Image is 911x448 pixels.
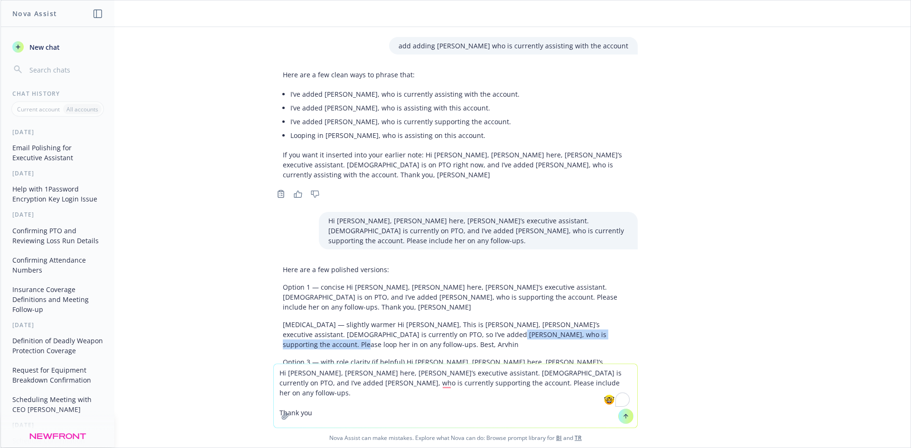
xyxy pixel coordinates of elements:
[307,187,323,201] button: Thumbs down
[1,421,114,429] div: [DATE]
[283,320,628,349] p: [MEDICAL_DATA] — slightly warmer Hi [PERSON_NAME], This is [PERSON_NAME], [PERSON_NAME]’s executi...
[283,357,628,387] p: Option 3 — with role clarity (if helpful) Hi [PERSON_NAME], [PERSON_NAME] here, [PERSON_NAME]’s e...
[556,434,562,442] a: BI
[9,392,107,417] button: Scheduling Meeting with CEO [PERSON_NAME]
[1,321,114,329] div: [DATE]
[4,428,907,448] span: Nova Assist can make mistakes. Explore what Nova can do: Browse prompt library for and
[9,140,107,165] button: Email Polishing for Executive Assistant
[290,128,628,142] li: Looping in [PERSON_NAME], who is assisting on this account.
[290,87,628,101] li: I’ve added [PERSON_NAME], who is currently assisting with the account.
[283,150,628,180] p: If you want it inserted into your earlier note: Hi [PERSON_NAME], [PERSON_NAME] here, [PERSON_NAM...
[1,169,114,177] div: [DATE]
[1,128,114,136] div: [DATE]
[9,223,107,248] button: Confirming PTO and Reviewing Loss Run Details
[9,333,107,358] button: Definition of Deadly Weapon Protection Coverage
[12,9,57,18] h1: Nova Assist
[28,63,103,76] input: Search chats
[290,115,628,128] li: I’ve added [PERSON_NAME], who is currently supporting the account.
[9,282,107,317] button: Insurance Coverage Definitions and Meeting Follow-up
[66,105,98,113] p: All accounts
[277,190,285,198] svg: Copy to clipboard
[9,38,107,55] button: New chat
[283,70,628,80] p: Here are a few clean ways to phrase that:
[1,210,114,219] div: [DATE]
[9,252,107,278] button: Confirming Attendance Numbers
[1,90,114,98] div: Chat History
[283,265,628,274] p: Here are a few polished versions:
[9,362,107,388] button: Request for Equipment Breakdown Confirmation
[328,216,628,246] p: Hi [PERSON_NAME], [PERSON_NAME] here, [PERSON_NAME]’s executive assistant. [DEMOGRAPHIC_DATA] is ...
[274,364,637,428] textarea: To enrich screen reader interactions, please activate Accessibility in Grammarly extension settings
[17,105,60,113] p: Current account
[28,42,60,52] span: New chat
[575,434,582,442] a: TR
[9,181,107,207] button: Help with 1Password Encryption Key Login Issue
[283,282,628,312] p: Option 1 — concise Hi [PERSON_NAME], [PERSON_NAME] here, [PERSON_NAME]’s executive assistant. [DE...
[399,41,628,51] p: add adding [PERSON_NAME] who is currently assisting with the account
[290,101,628,115] li: I’ve added [PERSON_NAME], who is assisting with this account.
